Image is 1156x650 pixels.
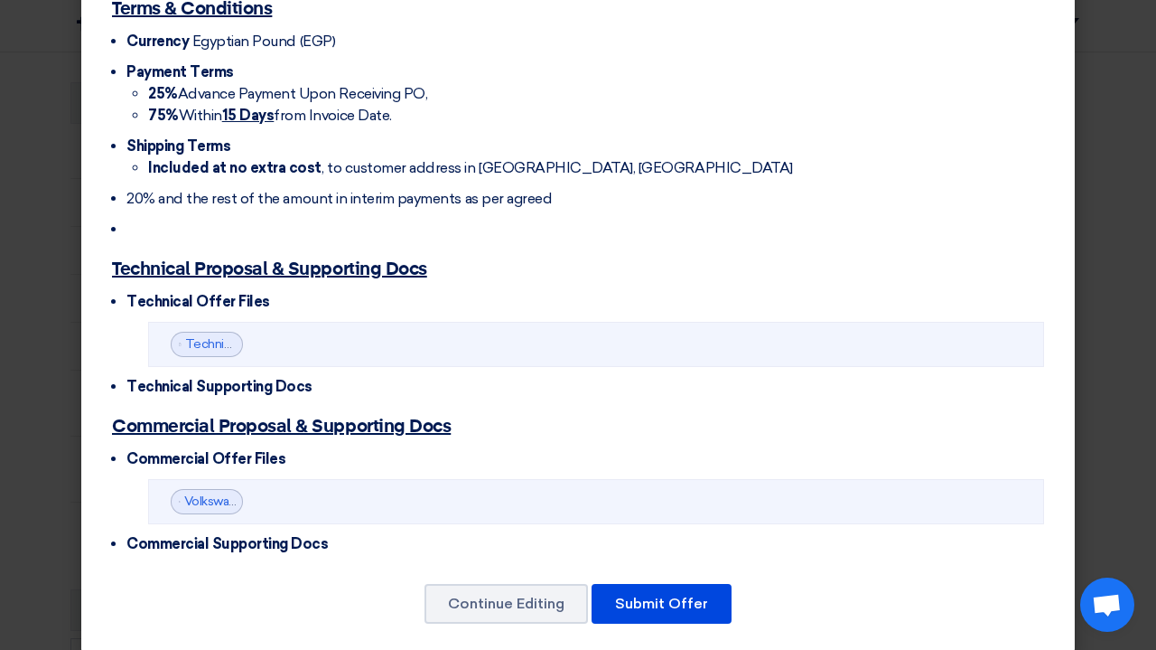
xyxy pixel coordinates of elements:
button: Submit Offer [592,584,732,624]
font: Egyptian Pound (EGP) [192,33,335,50]
font: Within [179,107,222,124]
font: Shipping Terms [126,137,230,155]
font: Currency [126,33,189,50]
button: Continue Editing [424,584,588,624]
font: Commercial Offer Files [126,450,285,467]
font: 25% [148,85,178,102]
font: 75% [148,107,179,124]
font: 15 Days [222,107,275,124]
a: Volkswagen_Quick_Service__CFC_Service_AreaFinancial_Rv_1757798822110.pdf [184,494,654,509]
font: Commercial Supporting Docs [126,535,329,552]
font: , to customer address in [GEOGRAPHIC_DATA], [GEOGRAPHIC_DATA] [322,159,793,176]
font: 20% and the rest of the amount in interim payments as per agreed [126,190,552,207]
font: Included at no extra cost [148,159,322,176]
font: Continue Editing [448,595,564,612]
font: Technical Supporting Docs [126,378,312,395]
font: Commercial Proposal & Supporting Docs [112,418,451,436]
font: Technical Offer Files [126,293,270,310]
font: from Invoice Date. [274,107,391,124]
font: Technical Proposal & Supporting Docs [112,260,427,278]
font: Payment Terms [126,63,234,80]
font: Advance Payment Upon Receiving PO, [178,85,428,102]
font: Submit Offer [615,595,708,612]
div: Open chat [1080,578,1134,632]
a: Technical_Offer_Letter_link_1757801781469.pdf [185,336,469,352]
